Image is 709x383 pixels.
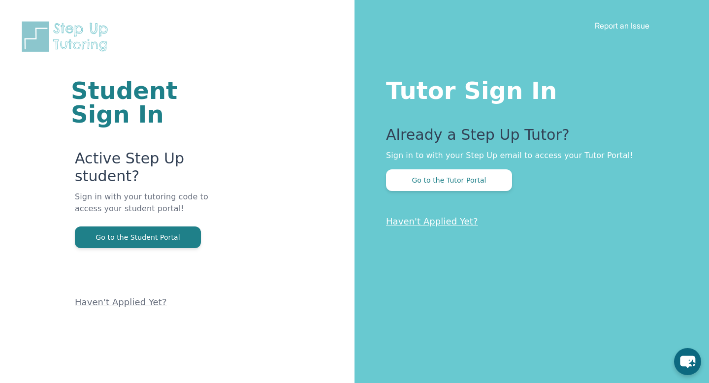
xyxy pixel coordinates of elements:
[386,169,512,191] button: Go to the Tutor Portal
[595,21,649,31] a: Report an Issue
[674,348,701,375] button: chat-button
[386,126,670,150] p: Already a Step Up Tutor?
[75,297,167,307] a: Haven't Applied Yet?
[75,226,201,248] button: Go to the Student Portal
[386,150,670,161] p: Sign in to with your Step Up email to access your Tutor Portal!
[71,79,236,126] h1: Student Sign In
[20,20,114,54] img: Step Up Tutoring horizontal logo
[386,216,478,226] a: Haven't Applied Yet?
[75,232,201,242] a: Go to the Student Portal
[386,75,670,102] h1: Tutor Sign In
[75,150,236,191] p: Active Step Up student?
[386,175,512,185] a: Go to the Tutor Portal
[75,191,236,226] p: Sign in with your tutoring code to access your student portal!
